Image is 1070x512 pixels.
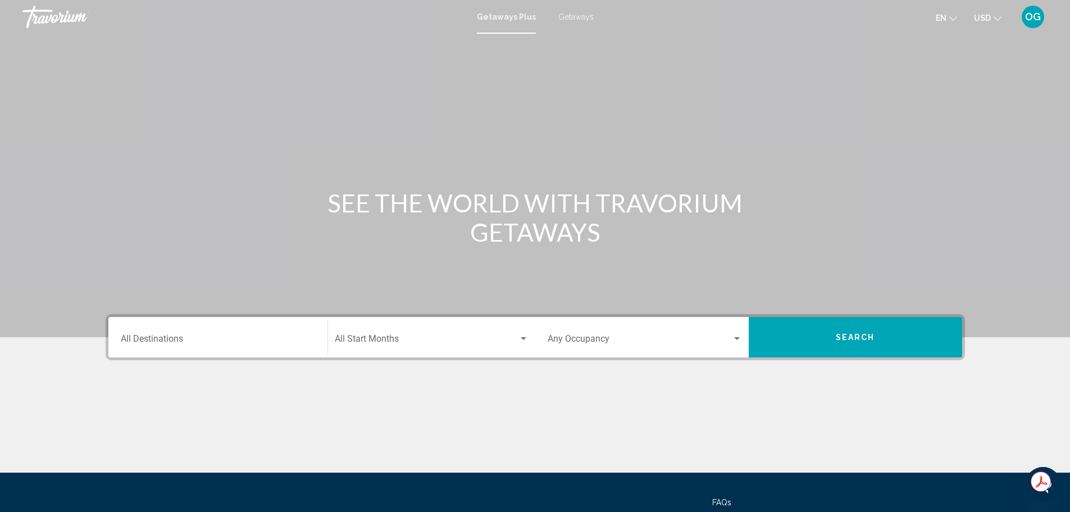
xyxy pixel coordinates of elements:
[974,10,1001,26] button: Change currency
[108,317,962,357] div: Search widget
[558,12,594,21] a: Getaways
[1018,5,1048,29] button: User Menu
[936,13,946,22] span: en
[325,188,746,247] h1: SEE THE WORLD WITH TRAVORIUM GETAWAYS
[1025,11,1041,22] span: OG
[477,12,536,21] a: Getaways Plus
[22,6,466,28] a: Travorium
[749,317,962,357] button: Search
[836,333,875,342] span: Search
[936,10,957,26] button: Change language
[712,498,731,507] a: FAQs
[1025,467,1061,503] iframe: Button to launch messaging window
[974,13,991,22] span: USD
